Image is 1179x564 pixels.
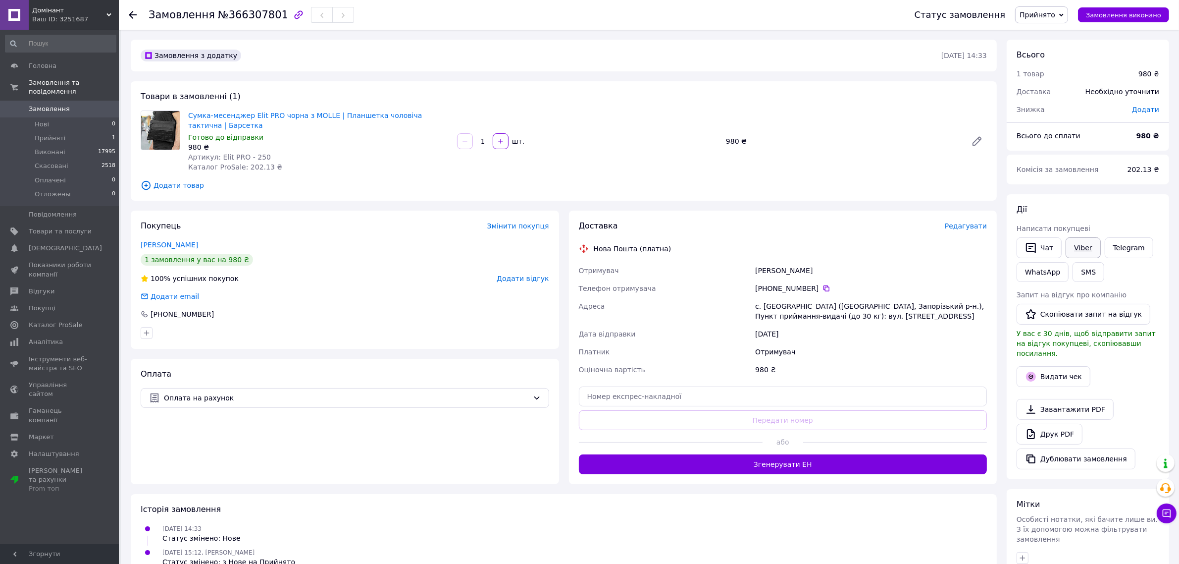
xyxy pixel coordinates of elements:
span: Отримувач [579,267,619,275]
button: SMS [1073,262,1104,282]
span: Мітки [1017,500,1040,509]
span: Головна [29,61,56,70]
div: Додати email [140,291,200,301]
span: Доставка [579,221,618,230]
span: У вас є 30 днів, щоб відправити запит на відгук покупцеві, скопіювавши посилання. [1017,330,1156,357]
span: Змінити покупця [487,222,549,230]
div: [PHONE_NUMBER] [755,283,987,293]
span: Виконані [35,148,65,157]
span: Всього [1017,50,1045,59]
div: шт. [510,136,525,146]
span: Адреса [579,302,605,310]
b: 980 ₴ [1136,132,1159,140]
span: Замовлення [149,9,215,21]
span: Готово до відправки [188,133,263,141]
a: Сумка-месенджер Elit PRO чорна з MOLLE | Планшетка чоловіча тактична | Барсетка [188,112,422,129]
span: Доставка [1017,88,1051,96]
button: Замовлення виконано [1078,7,1169,22]
span: Додати відгук [497,275,549,282]
a: WhatsApp [1017,262,1069,282]
input: Пошук [5,35,116,53]
div: 980 ₴ [722,134,963,148]
div: Prom топ [29,484,92,493]
div: 980 ₴ [753,361,989,379]
span: Інструменти веб-майстра та SEO [29,355,92,373]
div: Додати email [150,291,200,301]
a: Редагувати [967,131,987,151]
span: Особисті нотатки, які бачите лише ви. З їх допомогою можна фільтрувати замовлення [1017,515,1158,543]
span: 2518 [102,162,115,170]
img: Сумка-месенджер Elit PRO чорна з MOLLE | Планшетка чоловіча тактична | Барсетка [141,111,180,150]
div: [PHONE_NUMBER] [150,309,215,319]
span: Оплата [141,369,171,379]
span: Каталог ProSale [29,321,82,330]
span: 1 товар [1017,70,1044,78]
span: Показники роботи компанії [29,261,92,279]
span: Домінант [32,6,106,15]
span: або [763,437,803,447]
span: Оплачені [35,176,66,185]
span: Дата відправки [579,330,636,338]
span: Гаманець компанії [29,406,92,424]
div: Статус змінено: Нове [162,533,241,543]
span: [DEMOGRAPHIC_DATA] [29,244,102,253]
span: Замовлення та повідомлення [29,78,119,96]
span: Покупець [141,221,181,230]
button: Згенерувати ЕН [579,454,987,474]
button: Чат [1017,237,1062,258]
a: [PERSON_NAME] [141,241,198,249]
span: Оціночна вартість [579,366,645,374]
div: 980 ₴ [1138,69,1159,79]
span: 0 [112,120,115,129]
div: Повернутися назад [129,10,137,20]
span: Редагувати [945,222,987,230]
span: Платник [579,348,610,356]
a: Завантажити PDF [1017,399,1114,420]
span: Історія замовлення [141,505,221,514]
span: [DATE] 15:12, [PERSON_NAME] [162,549,255,556]
span: 0 [112,190,115,199]
span: Налаштування [29,450,79,458]
button: Видати чек [1017,366,1090,387]
input: Номер експрес-накладної [579,387,987,406]
button: Скопіювати запит на відгук [1017,304,1150,325]
time: [DATE] 14:33 [941,52,987,59]
button: Чат з покупцем [1157,504,1177,523]
span: Додати [1132,106,1159,113]
div: 980 ₴ [188,142,449,152]
button: Дублювати замовлення [1017,449,1135,469]
span: 17995 [98,148,115,157]
span: Додати товар [141,180,987,191]
span: Дії [1017,205,1027,214]
div: Ваш ID: 3251687 [32,15,119,24]
span: Телефон отримувача [579,284,656,292]
div: 1 замовлення у вас на 980 ₴ [141,254,253,266]
span: Маркет [29,433,54,442]
span: №366307801 [218,9,288,21]
div: [PERSON_NAME] [753,262,989,280]
span: Знижка [1017,106,1045,113]
span: 100% [151,275,170,282]
span: Управління сайтом [29,381,92,398]
div: Статус замовлення [915,10,1006,20]
span: Товари та послуги [29,227,92,236]
span: Прийняті [35,134,65,143]
span: [PERSON_NAME] та рахунки [29,466,92,494]
span: Всього до сплати [1017,132,1080,140]
span: Артикул: Elit PRO - 250 [188,153,271,161]
span: Оплата на рахунок [164,393,529,403]
span: Аналітика [29,338,63,346]
span: Покупці [29,304,55,313]
div: с. [GEOGRAPHIC_DATA] ([GEOGRAPHIC_DATA], Запорізький р-н.), Пункт приймання-видачі (до 30 кг): ву... [753,297,989,325]
div: [DATE] [753,325,989,343]
span: Товари в замовленні (1) [141,92,241,101]
span: Скасовані [35,162,68,170]
span: Замовлення [29,105,70,113]
a: Telegram [1105,237,1153,258]
span: Отложены [35,190,71,199]
span: Написати покупцеві [1017,225,1090,232]
span: Комісія за замовлення [1017,166,1099,173]
span: Каталог ProSale: 202.13 ₴ [188,163,282,171]
div: Необхідно уточнити [1079,81,1165,103]
div: Замовлення з додатку [141,50,241,61]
